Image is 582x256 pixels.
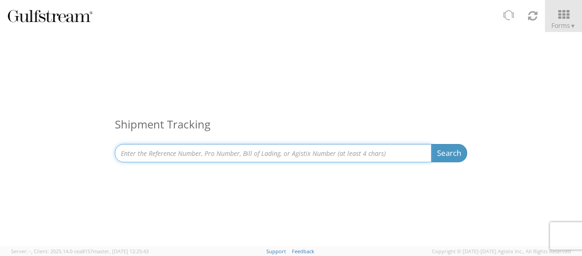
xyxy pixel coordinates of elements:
[551,21,576,30] span: Forms
[11,248,32,255] span: Server: -
[266,248,286,255] a: Support
[31,248,32,255] span: ,
[93,248,149,255] span: master, [DATE] 12:25:43
[292,248,314,255] a: Feedback
[115,105,467,144] h3: Shipment Tracking
[432,248,571,255] span: Copyright © [DATE]-[DATE] Agistix Inc., All Rights Reserved
[7,8,93,24] img: gulfstream-logo-030f482cb65ec2084a9d.png
[431,144,467,162] button: Search
[115,144,431,162] input: Enter the Reference Number, Pro Number, Bill of Lading, or Agistix Number (at least 4 chars)
[34,248,149,255] span: Client: 2025.14.0-cea8157
[570,22,576,30] span: ▼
